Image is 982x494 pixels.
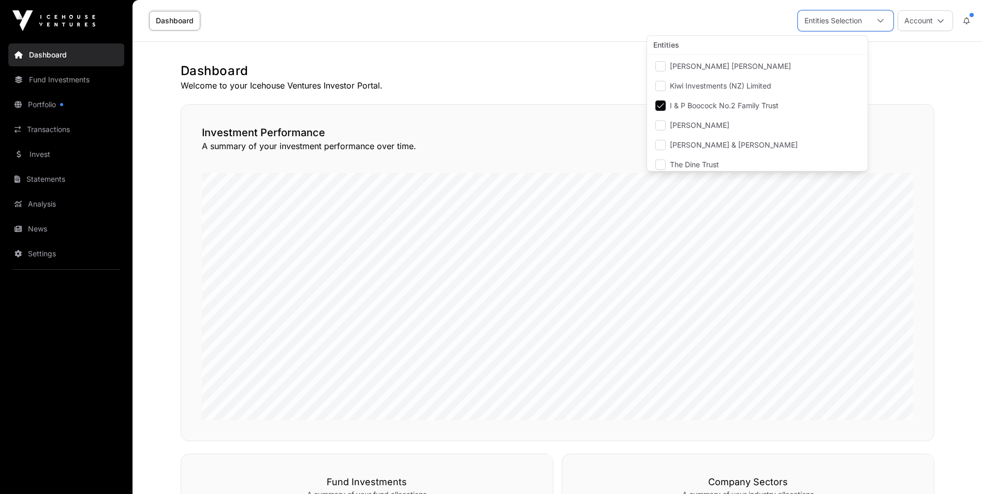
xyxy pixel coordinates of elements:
[8,43,124,66] a: Dashboard
[8,168,124,191] a: Statements
[649,136,866,154] li: Thomas Alexander Renhart & Felicity Susan Elisabeth Champion
[181,79,934,92] p: Welcome to your Icehouse Ventures Investor Portal.
[649,155,866,174] li: The Dine Trust
[649,57,866,76] li: Jared Robert Powell
[583,475,913,489] h3: Company Sectors
[649,116,866,135] li: Thomas Alexander Renhart
[8,217,124,240] a: News
[670,82,771,90] span: Kiwi Investments (NZ) Limited
[898,10,953,31] button: Account
[670,161,719,168] span: The Dine Trust
[670,63,791,70] span: [PERSON_NAME] [PERSON_NAME]
[12,10,95,31] img: Icehouse Ventures Logo
[8,118,124,141] a: Transactions
[798,11,868,31] div: Entities Selection
[181,63,934,79] h1: Dashboard
[8,242,124,265] a: Settings
[670,122,729,129] span: [PERSON_NAME]
[647,36,868,55] div: Entities
[930,444,982,494] iframe: Chat Widget
[8,143,124,166] a: Invest
[149,11,200,31] a: Dashboard
[202,475,532,489] h3: Fund Investments
[649,77,866,95] li: Kiwi Investments (NZ) Limited
[670,102,779,109] span: I & P Boocock No.2 Family Trust
[202,140,913,152] p: A summary of your investment performance over time.
[8,68,124,91] a: Fund Investments
[649,96,866,115] li: I & P Boocock No.2 Family Trust
[202,125,913,140] h2: Investment Performance
[8,93,124,116] a: Portfolio
[8,193,124,215] a: Analysis
[670,141,798,149] span: [PERSON_NAME] & [PERSON_NAME]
